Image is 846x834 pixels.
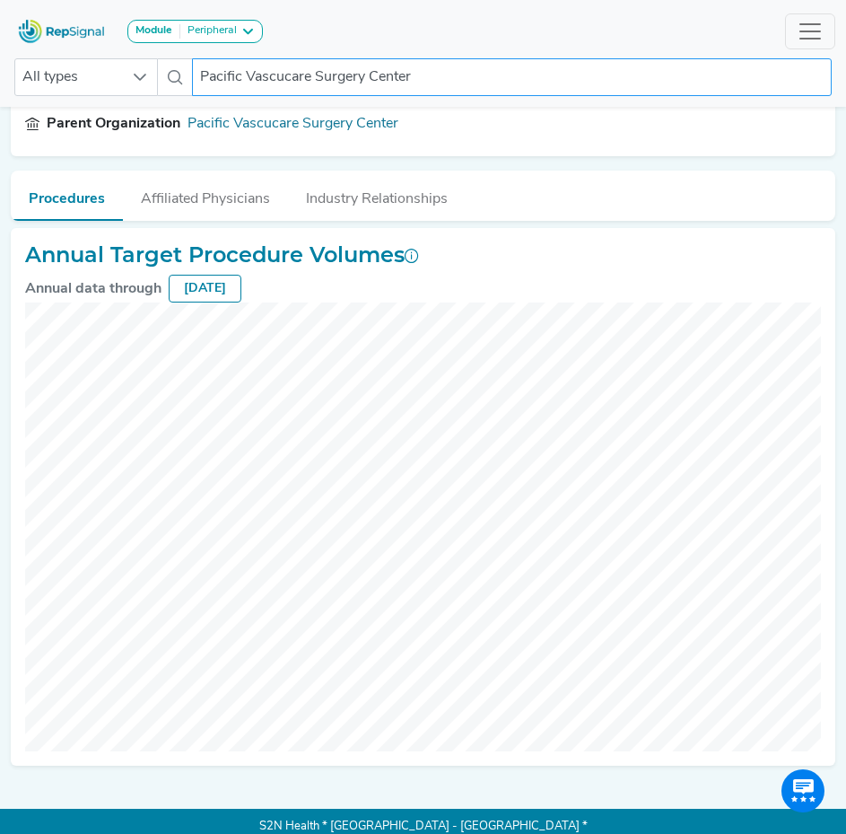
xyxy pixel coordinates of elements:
[127,20,263,43] button: ModulePeripheral
[123,171,288,219] button: Affiliated Physicians
[180,24,237,39] div: Peripheral
[192,58,832,96] input: Search a physician or facility
[169,275,241,303] div: [DATE]
[785,13,835,49] button: Toggle navigation
[47,113,180,135] div: Parent Organization
[288,171,466,219] button: Industry Relationships
[11,171,123,221] button: Procedures
[15,59,123,95] span: All types
[25,278,161,300] div: Annual data through
[25,242,419,268] h2: Annual Target Procedure Volumes
[135,25,172,36] strong: Module
[188,113,398,135] a: Pacific Vascucare Surgery Center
